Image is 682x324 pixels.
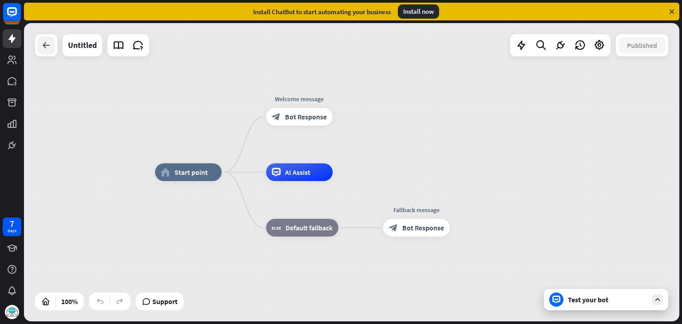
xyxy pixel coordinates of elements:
button: Published [619,37,665,53]
i: block_bot_response [389,223,398,232]
div: Test your bot [568,295,648,304]
div: 7 [10,220,14,228]
span: Support [152,294,178,308]
div: Welcome message [259,95,339,103]
a: 7 days [3,217,21,236]
div: Untitled [68,34,97,56]
span: Start point [174,168,208,177]
i: block_bot_response [272,112,281,121]
div: Fallback message [377,205,456,214]
div: Install now [398,4,439,19]
button: Open LiveChat chat widget [7,4,34,30]
div: Install ChatBot to start automating your business [253,8,391,16]
span: Bot Response [402,223,444,232]
i: home_2 [161,168,170,177]
div: days [8,228,16,234]
span: Default fallback [285,223,333,232]
span: AI Assist [285,168,310,177]
div: 100% [59,294,80,308]
span: Bot Response [285,112,327,121]
i: block_fallback [272,223,281,232]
